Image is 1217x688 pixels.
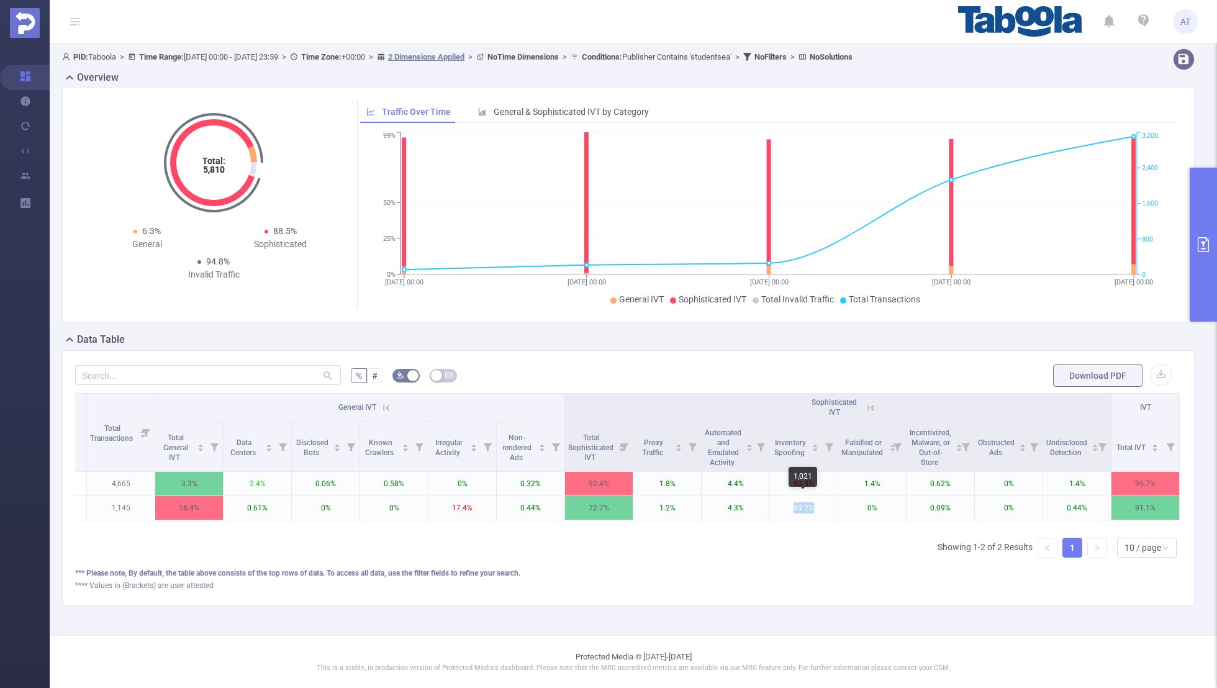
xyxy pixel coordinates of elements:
b: No Solutions [810,52,853,61]
i: icon: caret-up [676,442,682,446]
span: > [365,52,377,61]
p: 4,665 [87,472,155,496]
span: AT [1180,9,1190,34]
tspan: Total: [202,156,225,166]
i: icon: caret-down [1019,446,1026,450]
li: 1 [1062,538,1082,558]
p: 91.1% [1111,496,1179,520]
span: Obstructed Ads [978,438,1015,457]
p: This is a stable, in production version of Protected Media's dashboard. Please note that the MRC ... [81,663,1186,674]
i: Filter menu [342,422,360,471]
p: 0.44% [497,496,564,520]
span: > [464,52,476,61]
div: Sort [675,442,682,450]
i: icon: caret-up [539,442,546,446]
tspan: 5,810 [203,165,225,174]
span: Total Sophisticated IVT [568,433,613,462]
i: Filter menu [684,422,701,471]
p: 17.4% [428,496,496,520]
tspan: 800 [1142,235,1153,243]
h2: Data Table [77,332,125,347]
i: icon: caret-up [746,442,753,446]
i: icon: down [1162,544,1169,553]
span: 6.3% [142,226,161,236]
li: Showing 1-2 of 2 Results [938,538,1033,558]
p: 18.4% [155,496,223,520]
i: icon: left [1044,544,1051,551]
span: General & Sophisticated IVT by Category [494,107,649,117]
i: Filter menu [820,422,838,471]
tspan: 0 [1142,271,1146,279]
span: Publisher Contains 'studentsea' [582,52,731,61]
div: Invalid Traffic [147,268,281,281]
div: Sort [538,442,546,450]
p: 89.2% [770,496,838,520]
span: Automated and Emulated Activity [705,428,741,467]
p: 0.06% [292,472,360,496]
span: Sophisticated IVT [812,398,857,417]
div: Sort [812,442,819,450]
span: > [278,52,290,61]
span: Undisclosed Detection [1046,438,1087,457]
i: icon: caret-down [676,446,682,450]
i: icon: caret-up [197,442,204,446]
span: Total General IVT [163,433,188,462]
tspan: [DATE] 00:00 [385,278,423,286]
i: icon: caret-up [402,442,409,446]
span: Total Transactions [90,424,135,443]
tspan: 0% [387,271,396,279]
input: Search... [75,365,341,385]
i: icon: caret-down [956,446,962,450]
div: Sort [956,442,963,450]
span: Traffic Over Time [382,107,451,117]
p: 1.2% [633,496,701,520]
i: icon: caret-up [266,442,273,446]
span: Falsified or Manipulated [841,438,885,457]
p: 0% [975,496,1043,520]
tspan: [DATE] 00:00 [749,278,788,286]
span: # [372,371,378,381]
b: Time Zone: [301,52,342,61]
span: 88.5% [273,226,297,236]
p: 4.4% [702,472,769,496]
i: icon: caret-down [471,446,477,450]
b: No Filters [754,52,787,61]
span: > [559,52,571,61]
p: 0.09% [907,496,974,520]
i: icon: caret-up [1092,442,1098,446]
p: 0.32% [497,472,564,496]
i: icon: caret-up [471,442,477,446]
div: Sort [333,442,341,450]
i: icon: user [62,53,73,61]
i: Filter menu [274,422,291,471]
i: icon: caret-down [746,446,753,450]
tspan: 2,400 [1142,164,1158,172]
p: 1.4% [838,472,906,496]
i: Filter menu [1025,422,1043,471]
i: Filter menu [1162,422,1179,471]
i: Filter menu [479,422,496,471]
i: Filter menu [410,422,428,471]
li: Next Page [1087,538,1107,558]
span: Proxy Traffic [642,438,665,457]
span: Total IVT [1116,443,1147,452]
b: Time Range: [139,52,184,61]
i: icon: caret-down [812,446,819,450]
div: Sort [746,442,753,450]
span: Disclosed Bots [296,438,328,457]
i: Filter menu [957,422,974,471]
span: % [356,371,362,381]
div: **** Values in (Brackets) are user attested [75,580,1182,591]
span: > [731,52,743,61]
div: 10 / page [1124,538,1161,557]
i: icon: caret-down [1152,446,1159,450]
div: Sort [265,442,273,450]
p: 4.3% [702,496,769,520]
span: Incentivized, Malware, or Out-of-Store [910,428,951,467]
span: Known Crawlers [365,438,396,457]
div: Sort [1151,442,1159,450]
i: Filter menu [889,422,906,471]
p: 1,145 [87,496,155,520]
h2: Overview [77,70,119,85]
p: 0% [838,496,906,520]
